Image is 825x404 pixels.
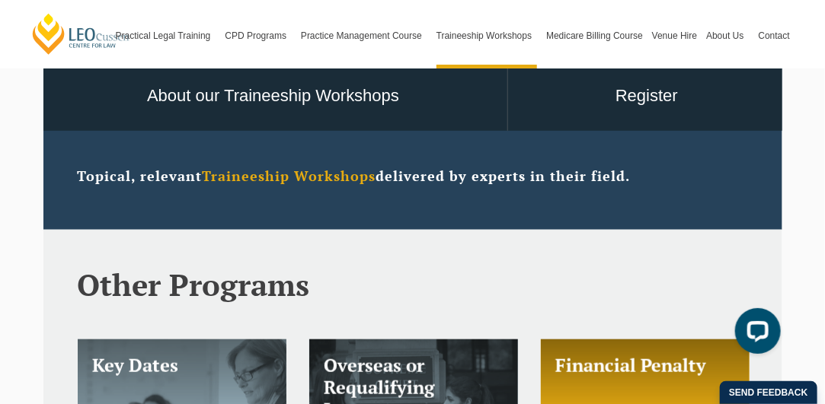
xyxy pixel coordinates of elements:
[754,3,795,68] a: Contact
[648,3,702,68] a: Venue Hire
[508,61,786,132] a: Register
[40,61,507,132] a: About our Traineeship Workshops
[723,302,787,366] iframe: LiveChat chat widget
[78,169,748,184] p: Topical, relevant delivered by experts in their field.
[542,3,648,68] a: Medicare Billing Course
[702,3,753,68] a: About Us
[432,3,542,68] a: Traineeship Workshops
[78,268,748,301] h2: Other Programs
[296,3,432,68] a: Practice Management Course
[111,3,221,68] a: Practical Legal Training
[30,12,132,56] a: [PERSON_NAME] Centre for Law
[556,355,734,377] h3: Financial Penalty
[220,3,296,68] a: CPD Programs
[93,355,271,377] h3: Key Dates
[203,167,376,185] strong: Traineeship Workshops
